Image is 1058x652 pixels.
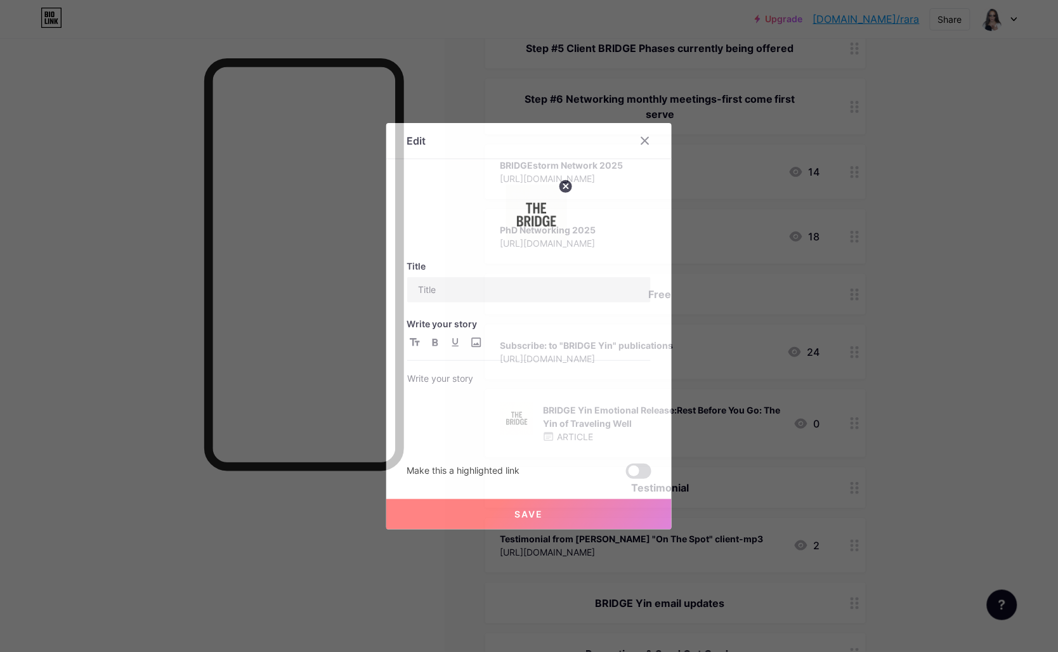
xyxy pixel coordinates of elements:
[515,509,544,519] span: Save
[407,318,651,329] h3: Write your story
[407,277,651,303] input: Title
[407,133,426,148] div: Edit
[407,261,651,271] h3: Title
[407,464,519,479] div: Make this a highlighted link
[386,499,672,530] button: Save
[506,185,567,245] img: link_thumbnail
